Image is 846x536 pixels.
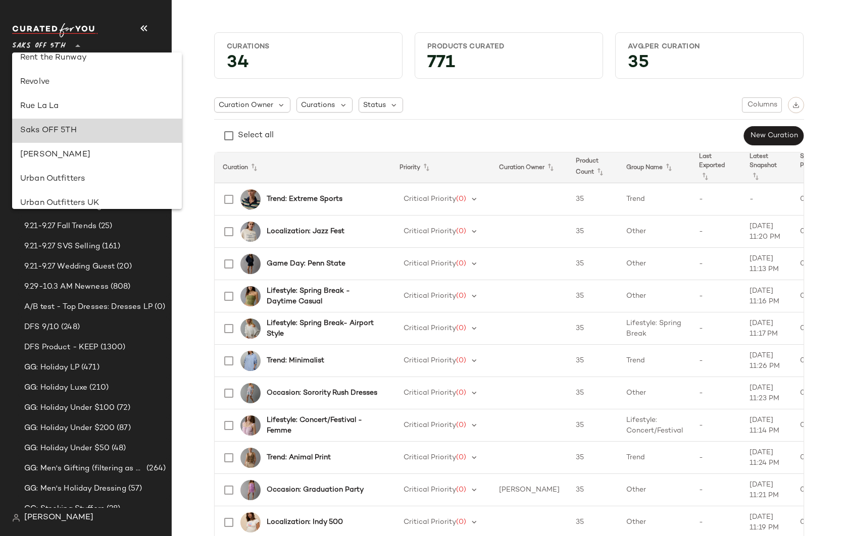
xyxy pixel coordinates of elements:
span: GG: Holiday Luxe [24,382,87,394]
th: Priority [391,152,491,183]
img: 1457_2460_410_of [240,254,261,274]
td: Other [618,216,691,248]
th: Suggested Products [792,152,842,183]
span: Critical Priority [404,389,456,397]
td: - [691,280,741,312]
img: 1305_1266_106_of [240,222,261,242]
th: Last Exported [691,152,741,183]
img: 0358_6249_900_of [240,448,261,468]
b: Trend: Animal Print [267,452,331,463]
td: Other [618,474,691,506]
span: Columns [747,101,777,109]
b: Game Day: Penn State [267,258,345,269]
span: (161) [100,241,120,252]
td: Trend [618,183,691,216]
div: Revolve [20,76,174,88]
span: GG: Men's Holiday Dressing [24,483,126,495]
td: 0 [792,183,842,216]
div: Rue La La [20,100,174,113]
span: (0) [456,389,466,397]
th: Curation [215,152,391,183]
div: Rent the Runway [20,52,174,64]
span: GG: Stocking Stuffers [24,503,105,515]
span: Critical Priority [404,325,456,332]
img: 3375_9863_410_of [240,189,261,209]
div: Curations [227,42,390,51]
div: Urban Outfitters UK [20,197,174,209]
span: (0) [456,454,466,461]
td: - [691,312,741,345]
div: [PERSON_NAME] [20,149,174,161]
b: Trend: Extreme Sports [267,194,342,204]
span: DFS Product - KEEP [24,342,98,353]
span: [PERSON_NAME] [24,512,93,524]
span: (48) [110,443,126,454]
td: Trend [618,345,691,377]
div: 34 [219,56,398,74]
span: (0) [456,260,466,267]
span: Critical Priority [404,518,456,526]
img: cfy_white_logo.C9jOOHJF.svg [12,23,98,37]
td: 35 [568,183,618,216]
td: 35 [568,442,618,474]
b: Lifestyle: Spring Break - Daytime Casual [267,286,379,307]
span: (471) [79,362,99,373]
td: 35 [568,216,618,248]
td: Other [618,280,691,312]
td: 0 [792,377,842,409]
td: - [691,345,741,377]
td: 35 [568,377,618,409]
span: (0) [456,486,466,494]
img: 3171_6241_309_of [240,286,261,306]
b: Localization: Jazz Fest [267,226,344,237]
span: (72) [115,402,130,414]
td: 0 [792,474,842,506]
span: Critical Priority [404,292,456,300]
div: Saks OFF 5TH [20,125,174,137]
div: Urban Outfitters [20,173,174,185]
td: 0 [792,442,842,474]
b: Lifestyle: Concert/Festival - Femme [267,415,379,436]
span: DFS 9/10 [24,321,59,333]
span: (808) [109,281,131,293]
span: (0) [456,325,466,332]
td: Lifestyle: Concert/Festival [618,409,691,442]
td: - [691,216,741,248]
span: Status [363,100,386,111]
b: Lifestyle: Spring Break- Airport Style [267,318,379,339]
button: Columns [742,97,781,113]
td: 0 [792,312,842,345]
span: 9.29-10.3 AM Newness [24,281,109,293]
div: Select all [238,130,274,142]
span: Critical Priority [404,228,456,235]
span: (57) [126,483,142,495]
span: Curation Owner [219,100,273,111]
span: GG: Holiday Under $100 [24,402,115,414]
b: Occasion: Graduation Party [267,485,364,495]
td: - [691,248,741,280]
td: [DATE] 11:21 PM [741,474,792,506]
td: [DATE] 11:14 PM [741,409,792,442]
span: GG: Holiday Under $50 [24,443,110,454]
button: New Curation [743,126,804,145]
span: (25) [96,221,113,232]
div: Avg.per Curation [628,42,791,51]
span: 9.21-9.27 Wedding Guest [24,261,115,273]
td: 0 [792,345,842,377]
span: 9.21-9.27 Fall Trends [24,221,96,232]
span: (0) [456,357,466,364]
td: - [691,474,741,506]
td: 35 [568,345,618,377]
td: [DATE] 11:17 PM [741,312,792,345]
span: A/B test - Top Dresses: Dresses LP [24,301,153,313]
td: [DATE] 11:23 PM [741,377,792,409]
td: Other [618,377,691,409]
td: 35 [568,248,618,280]
img: 1399_8399_400_of [240,383,261,403]
td: Other [618,248,691,280]
img: 1455_2594_050_of [240,318,261,339]
span: Critical Priority [404,357,456,364]
div: undefined-list [12,52,182,209]
td: 35 [568,312,618,345]
img: svg%3e [792,101,800,109]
